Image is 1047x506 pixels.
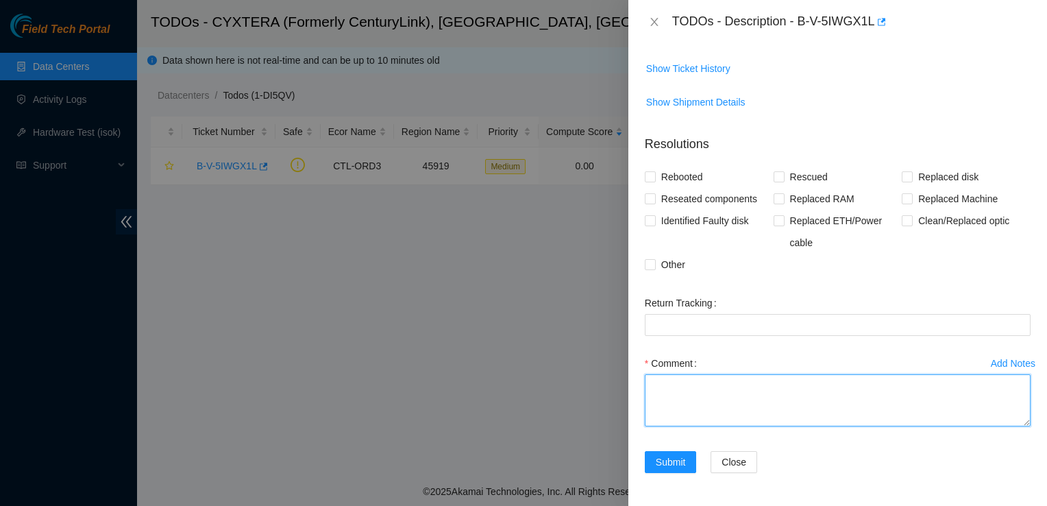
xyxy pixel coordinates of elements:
button: Show Shipment Details [645,91,746,113]
span: Identified Faulty disk [656,210,754,232]
span: Submit [656,455,686,470]
button: Close [711,451,757,473]
span: Show Shipment Details [646,95,746,110]
button: Close [645,16,664,29]
label: Comment [645,352,702,374]
label: Return Tracking [645,292,722,314]
span: Replaced ETH/Power cable [785,210,902,254]
span: Clean/Replaced optic [913,210,1015,232]
span: Replaced disk [913,166,984,188]
span: Other [656,254,691,276]
button: Add Notes [990,352,1036,374]
span: Rescued [785,166,833,188]
span: close [649,16,660,27]
div: Add Notes [991,359,1035,368]
button: Show Ticket History [645,58,731,80]
div: TODOs - Description - B-V-5IWGX1L [672,11,1031,33]
span: Reseated components [656,188,763,210]
p: Resolutions [645,124,1031,154]
span: Show Ticket History [646,61,730,76]
span: Close [722,455,746,470]
textarea: Comment [645,374,1031,426]
span: Replaced RAM [785,188,860,210]
span: Replaced Machine [913,188,1003,210]
button: Submit [645,451,697,473]
input: Return Tracking [645,314,1031,336]
span: Rebooted [656,166,709,188]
